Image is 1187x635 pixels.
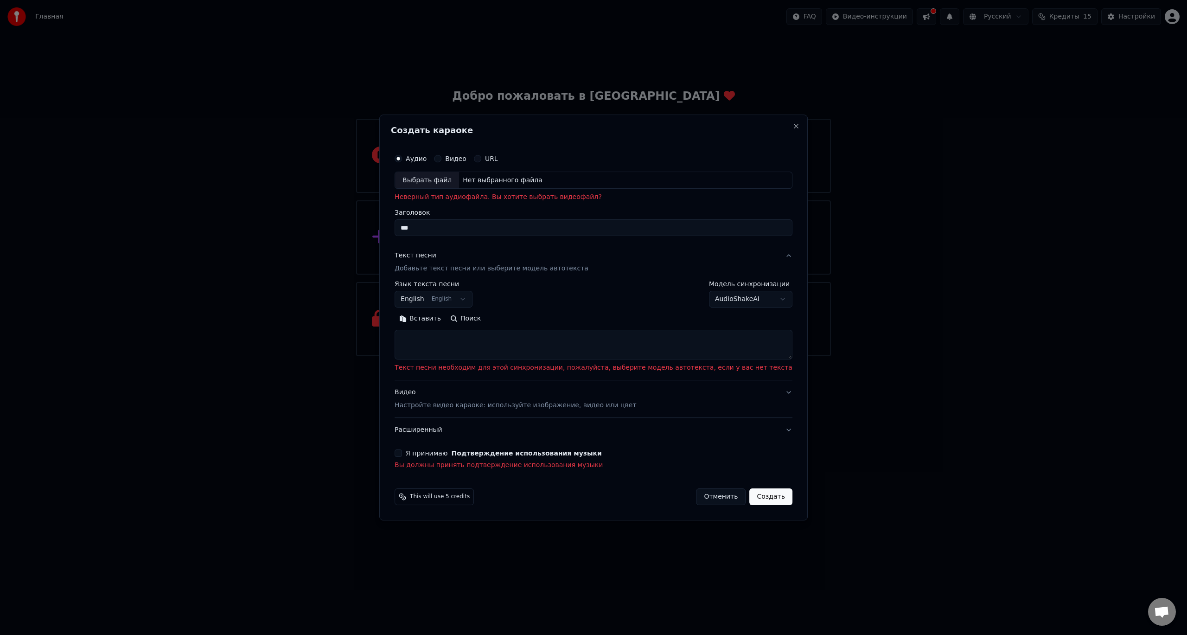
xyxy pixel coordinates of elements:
button: Расширенный [395,418,792,442]
div: Нет выбранного файла [459,176,546,185]
div: Текст песниДобавьте текст песни или выберите модель автотекста [395,281,792,380]
button: Отменить [696,488,746,505]
button: Поиск [446,312,485,327]
label: Язык текста песни [395,281,472,288]
span: This will use 5 credits [410,493,470,500]
label: Модель синхронизации [709,281,792,288]
button: Создать [749,488,792,505]
label: Видео [445,155,466,162]
p: Неверный тип аудиофайла. Вы хотите выбрать видеофайл? [395,193,792,202]
div: Выбрать файл [395,172,459,189]
div: Текст песни [395,251,436,261]
h2: Создать караоке [391,126,796,135]
button: Я принимаю [452,450,602,456]
p: Добавьте текст песни или выберите модель автотекста [395,264,588,274]
label: Аудио [406,155,427,162]
button: ВидеоНастройте видео караоке: используйте изображение, видео или цвет [395,380,792,417]
div: Видео [395,388,636,410]
button: Текст песниДобавьте текст песни или выберите модель автотекста [395,244,792,281]
p: Настройте видео караоке: используйте изображение, видео или цвет [395,401,636,410]
label: Я принимаю [406,450,602,456]
label: URL [485,155,498,162]
label: Заголовок [395,210,792,216]
p: Вы должны принять подтверждение использования музыки [395,461,792,470]
p: Текст песни необходим для этой синхронизации, пожалуйста, выберите модель автотекста, если у вас ... [395,364,792,373]
button: Вставить [395,312,446,327]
